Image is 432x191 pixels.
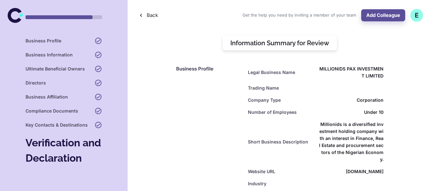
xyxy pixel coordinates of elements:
[319,65,384,79] h6: MILLIONIDS PAX INVESTMENT LIMITED
[248,84,279,92] h6: Trading Name
[242,12,356,18] span: Get the help you need by inviting a member of your team
[248,69,295,76] h6: Legal Business Name
[248,97,281,104] h6: Company Type
[26,135,102,166] h4: Verification and Declaration
[357,97,384,104] span: Corporation
[26,79,46,86] h6: Directors
[26,121,88,129] h6: Key Contacts & Destinations
[26,93,68,100] h6: Business Affiliation
[230,38,329,48] h5: Information Summary for Review
[137,9,160,21] button: Back
[248,138,308,145] h6: Short Business Description
[248,168,275,175] h6: Website URL
[248,109,297,116] h6: Number of Employees
[319,121,384,163] h6: Millionids is a diversified investment holding company with an interest in Finance, Real Estate a...
[176,65,240,73] h6: Business Profile
[364,109,384,116] span: Under 10
[26,107,78,114] h6: Compliance Documents
[26,65,85,72] h6: Ultimate Beneficial Owners
[361,9,405,21] button: Add Colleague
[410,9,423,22] button: E
[248,180,266,187] h6: Industry
[26,51,73,58] h6: Business Information
[346,168,384,175] h6: [DOMAIN_NAME]
[26,37,61,44] h6: Business Profile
